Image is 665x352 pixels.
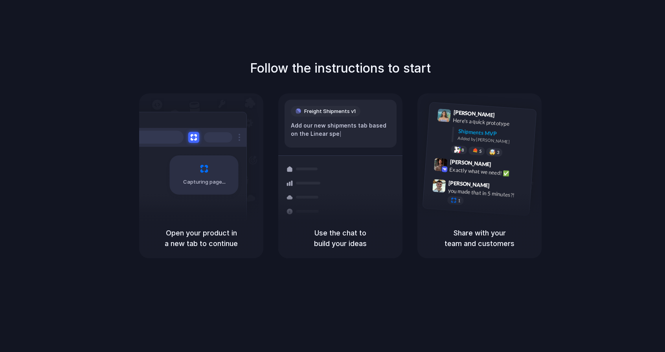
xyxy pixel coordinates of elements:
[453,108,495,119] span: [PERSON_NAME]
[458,127,531,140] div: Shipments MVP
[494,161,510,170] span: 9:42 AM
[427,228,532,249] h5: Share with your team and customers
[492,182,508,192] span: 9:47 AM
[449,165,528,179] div: Exactly what we need! ✅
[250,59,431,78] h1: Follow the instructions to start
[304,108,356,115] span: Freight Shipments v1
[183,178,227,186] span: Capturing page
[149,228,254,249] h5: Open your product in a new tab to continue
[461,148,464,152] span: 8
[489,149,496,155] div: 🤯
[453,116,531,129] div: Here's a quick prototype
[497,111,513,121] span: 9:41 AM
[479,149,482,153] span: 5
[458,199,461,203] span: 1
[497,150,500,154] span: 3
[448,178,490,190] span: [PERSON_NAME]
[340,131,342,137] span: |
[291,121,390,138] div: Add our new shipments tab based on the Linear spe
[450,157,491,168] span: [PERSON_NAME]
[448,186,526,200] div: you made that in 5 minutes?!
[288,228,393,249] h5: Use the chat to build your ideas
[457,135,530,146] div: Added by [PERSON_NAME]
